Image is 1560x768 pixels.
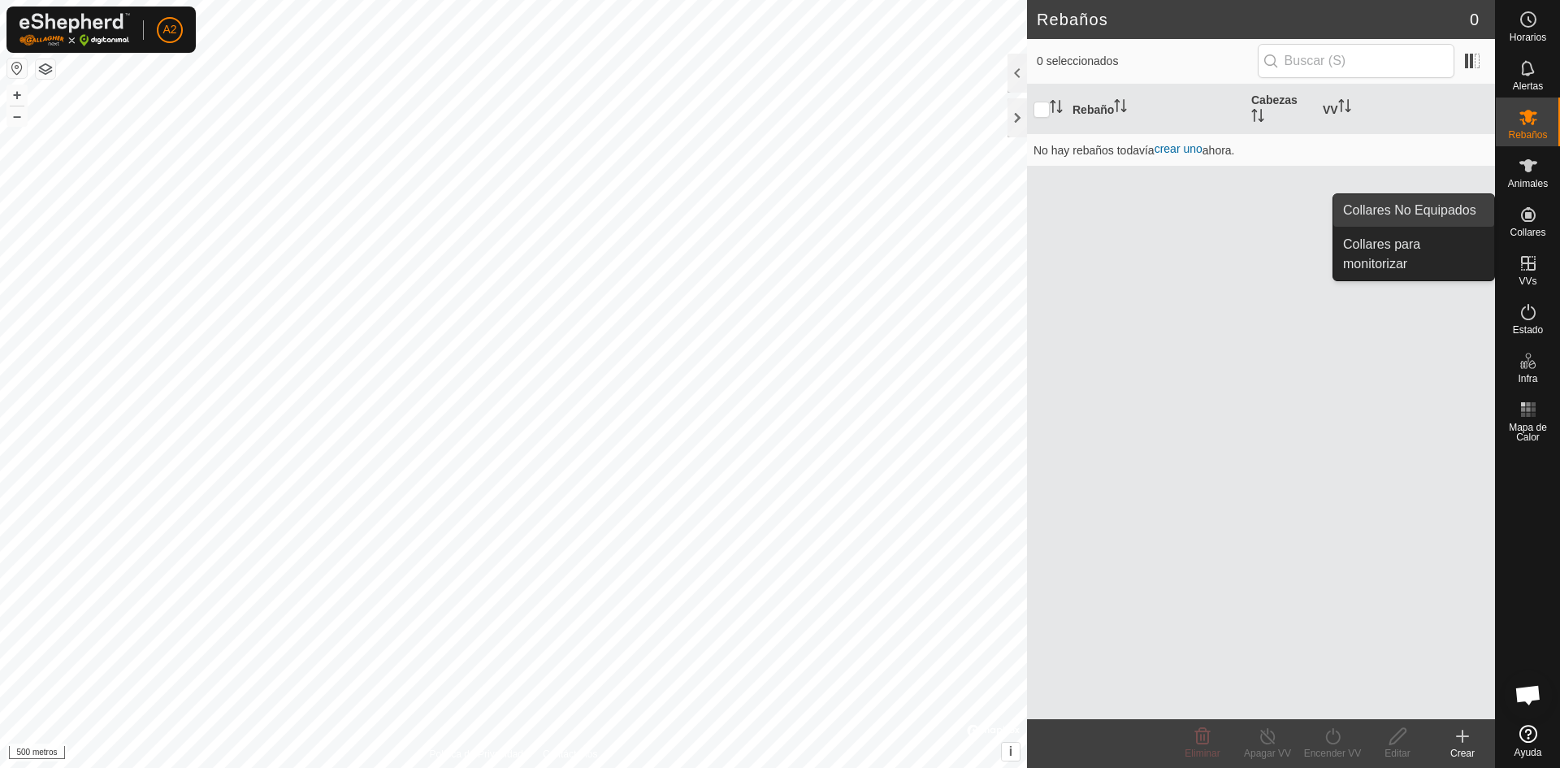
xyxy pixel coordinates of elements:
[1343,237,1420,271] font: Collares para monitorizar
[1009,744,1012,758] font: i
[1202,144,1235,157] font: ahora.
[430,748,523,760] font: Política de Privacidad
[1509,422,1547,443] font: Mapa de Calor
[1384,748,1410,759] font: Editar
[1323,102,1338,115] font: VV
[1514,747,1542,758] font: Ayuda
[19,13,130,46] img: Logotipo de Gallagher
[543,748,597,760] font: Contáctenos
[1513,80,1543,92] font: Alertas
[1050,102,1063,115] p-sorticon: Activar para ordenar
[1185,748,1220,759] font: Eliminar
[13,107,21,124] font: –
[1304,748,1362,759] font: Encender VV
[7,85,27,105] button: +
[7,106,27,126] button: –
[1072,102,1114,115] font: Rebaño
[430,747,523,761] a: Política de Privacidad
[1114,102,1127,115] p-sorticon: Activar para ordenar
[1510,32,1546,43] font: Horarios
[1519,276,1536,287] font: VVs
[1518,373,1537,384] font: Infra
[162,23,176,36] font: A2
[1513,324,1543,336] font: Estado
[1155,142,1202,155] a: crear uno
[1002,743,1020,761] button: i
[1333,228,1494,280] a: Collares para monitorizar
[13,86,22,103] font: +
[1251,93,1298,106] font: Cabezas
[1338,102,1351,115] p-sorticon: Activar para ordenar
[1510,227,1545,238] font: Collares
[1508,178,1548,189] font: Animales
[1343,203,1476,217] font: Collares No Equipados
[7,59,27,78] button: Restablecer Mapa
[1470,11,1479,28] font: 0
[1450,748,1475,759] font: Crear
[1496,718,1560,764] a: Ayuda
[1251,111,1264,124] p-sorticon: Activar para ordenar
[1333,194,1494,227] a: Collares No Equipados
[1258,44,1454,78] input: Buscar (S)
[1504,670,1553,719] div: Chat abierto
[1037,54,1118,67] font: 0 seleccionados
[1033,144,1155,157] font: No hay rebaños todavía
[1508,129,1547,141] font: Rebaños
[1037,11,1108,28] font: Rebaños
[36,59,55,79] button: Capas del Mapa
[543,747,597,761] a: Contáctenos
[1244,748,1291,759] font: Apagar VV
